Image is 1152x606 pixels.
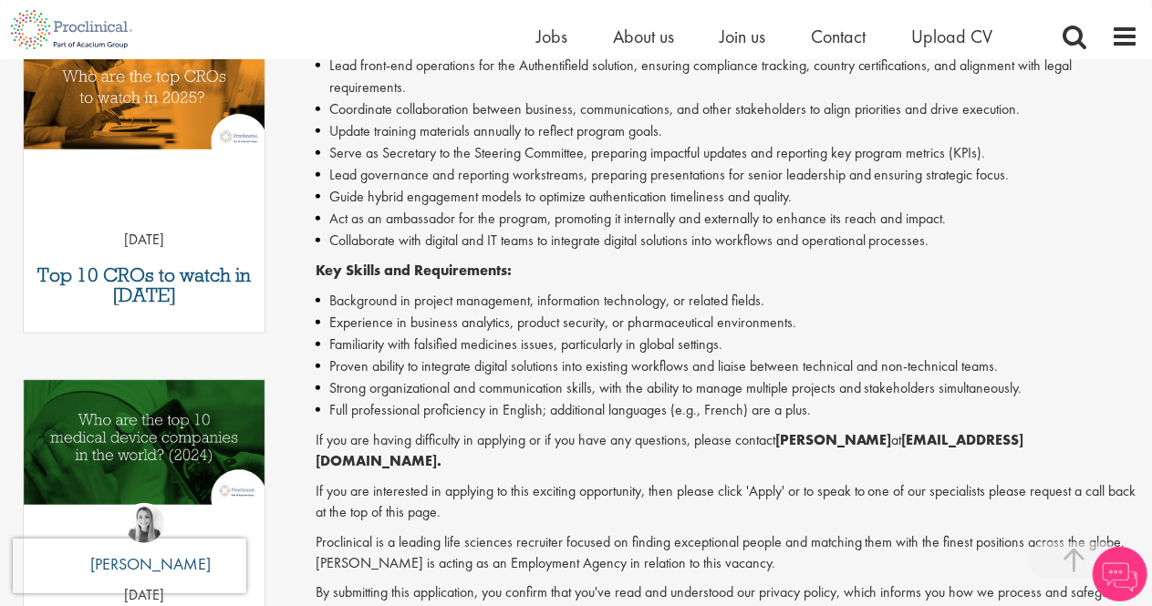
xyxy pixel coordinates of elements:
strong: [PERSON_NAME] [775,430,892,449]
li: Act as an ambassador for the program, promoting it internally and externally to enhance its reach... [316,208,1138,230]
a: Top 10 CROs to watch in [DATE] [33,265,255,305]
a: Link to a post [24,380,265,541]
li: Guide hybrid engagement models to optimize authentication timeliness and quality. [316,186,1138,208]
strong: [EMAIL_ADDRESS][DOMAIN_NAME]. [316,430,1024,470]
li: Update training materials annually to reflect program goals. [316,120,1138,142]
li: Strong organizational and communication skills, with the ability to manage multiple projects and ... [316,377,1138,399]
li: Background in project management, information technology, or related fields. [316,290,1138,312]
img: Chatbot [1093,547,1147,601]
iframe: reCAPTCHA [13,539,246,593]
a: Join us [720,25,765,48]
img: Top 10 Medical Device Companies 2024 [24,380,265,505]
li: Familiarity with falsified medicines issues, particularly in global settings. [316,334,1138,355]
strong: Key Skills and Requirements: [316,261,512,280]
a: About us [613,25,674,48]
a: Upload CV [911,25,992,48]
li: Serve as Secretary to the Steering Committee, preparing impactful updates and reporting key progr... [316,142,1138,164]
a: Link to a post [24,25,265,186]
li: Coordinate collaboration between business, communications, and other stakeholders to align priori... [316,98,1138,120]
p: If you are interested in applying to this exciting opportunity, then please click 'Apply' or to s... [316,481,1138,523]
p: If you are having difficulty in applying or if you have any questions, please contact at [316,430,1138,472]
p: [DATE] [24,585,265,606]
img: Hannah Burke [124,503,164,543]
a: Jobs [536,25,567,48]
p: Proclinical is a leading life sciences recruiter focused on finding exceptional people and matchi... [316,532,1138,574]
li: Full professional proficiency in English; additional languages (e.g., French) are a plus. [316,399,1138,421]
a: Hannah Burke [PERSON_NAME] [77,503,211,585]
img: Top 10 CROs 2025 | Proclinical [24,25,265,149]
li: Lead governance and reporting workstreams, preparing presentations for senior leadership and ensu... [316,164,1138,186]
li: Experience in business analytics, product security, or pharmaceutical environments. [316,312,1138,334]
li: Collaborate with digital and IT teams to integrate digital solutions into workflows and operation... [316,230,1138,252]
a: Contact [811,25,866,48]
p: [DATE] [24,230,265,251]
li: Lead front-end operations for the Authentifield solution, ensuring compliance tracking, country c... [316,55,1138,98]
li: Proven ability to integrate digital solutions into existing workflows and liaise between technica... [316,355,1138,377]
